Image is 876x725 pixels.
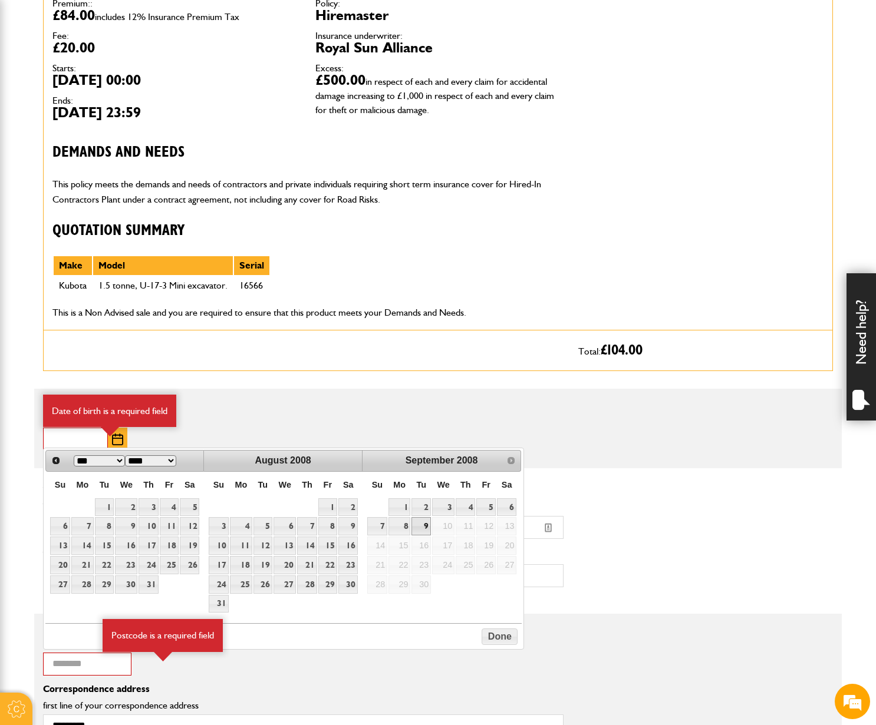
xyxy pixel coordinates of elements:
a: 19 [253,556,273,574]
td: 1.5 tonne, U-17-3 Mini excavator. [93,276,233,296]
a: 4 [160,498,179,517]
div: Steve [79,66,216,81]
a: 22 [318,556,338,574]
a: 26 [253,575,273,594]
dd: £500.00 [315,73,561,115]
a: 27 [274,575,296,594]
a: 17 [139,537,158,555]
th: Serial [233,256,270,276]
dd: £84.00 [52,8,298,22]
dt: Excess: [315,64,561,73]
label: first line of your correspondence address [43,701,564,710]
td: 16566 [233,276,270,296]
span: Attach a file [204,357,216,369]
dd: [DATE] 00:00 [52,73,298,87]
th: Make [53,256,93,276]
a: 18 [230,556,252,574]
a: 21 [297,556,317,574]
a: 14 [297,537,317,555]
a: 25 [160,556,179,574]
label: Date of birth [43,414,564,423]
button: Done [482,628,518,645]
textarea: Type your message and hit 'Enter' [6,343,225,385]
a: 13 [274,537,296,555]
span: More actions [187,328,196,338]
div: 2:12 PM [15,243,198,279]
div: Navigation go back [13,65,31,82]
a: 3 [139,498,158,517]
div: Minimize live chat window [193,6,222,34]
p: This policy meets the demands and needs of contractors and private individuals requiring short te... [52,177,561,207]
a: 2 [115,498,137,517]
dt: Insurance underwriter: [315,31,561,41]
span: Wednesday [437,480,449,489]
dd: [DATE] 23:59 [52,105,298,120]
span: Sunday [55,480,65,489]
a: 20 [274,556,296,574]
span: Wednesday [279,480,291,489]
a: 24 [209,575,229,594]
a: 6 [274,517,296,535]
a: Prev [47,452,64,469]
a: 10 [139,517,158,535]
a: 12 [180,517,199,535]
a: 23 [115,556,137,574]
div: JCB Insurance [20,125,215,134]
span: Send voice message [186,357,198,369]
a: 23 [338,556,358,574]
p: Total: [578,339,824,362]
a: 31 [139,575,158,594]
span: 104.00 [607,343,643,357]
span: Prev [51,456,61,465]
img: Choose date [112,433,123,445]
a: 6 [497,498,516,517]
a: 8 [388,517,410,535]
a: 22 [95,556,114,574]
a: 15 [318,537,338,555]
div: Postcode is a required field [103,619,223,652]
dt: Ends: [52,96,298,105]
span: Monday [77,480,89,489]
a: 25 [230,575,252,594]
div: JCB Insurance [20,232,215,241]
span: Thursday [143,480,154,489]
a: 28 [71,575,93,594]
a: 7 [71,517,93,535]
a: 5 [180,498,199,517]
div: 2:12 PM [15,136,198,171]
span: 2008 [290,455,311,465]
p: Policy holder's date of birth [43,398,833,407]
a: 1 [388,498,410,517]
span: Tuesday [417,480,427,489]
a: 1 [318,498,338,517]
a: 1 [95,498,114,517]
span: Monday [235,480,247,489]
span: Thursday [302,480,312,489]
dd: Royal Sun Alliance [315,41,561,55]
a: 4 [456,498,475,517]
a: 2 [411,498,431,517]
a: 31 [209,595,229,613]
p: Correspondence address [43,684,564,694]
span: £ [601,343,643,357]
img: error-box-arrow.svg [101,427,119,436]
a: 30 [338,575,358,594]
p: This is a Non Advised sale and you are required to ensure that this product meets your Demands an... [52,305,561,320]
a: 9 [115,517,137,535]
span: 2008 [457,455,478,465]
span: My payment is taking a long time to process [41,194,207,220]
a: 15 [95,537,114,555]
span: Sunday [372,480,383,489]
div: Need help? [847,273,876,421]
span: Tuesday [258,480,268,489]
span: Thursday [460,480,471,489]
div: Date of birth is a required field [43,395,176,428]
span: August [255,455,288,465]
span: Monday [393,480,406,489]
span: Friday [165,480,173,489]
a: 8 [318,517,338,535]
span: Friday [324,480,332,489]
a: 10 [209,537,229,555]
div: 2:12 PM [32,190,215,225]
span: Saturday [343,480,354,489]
